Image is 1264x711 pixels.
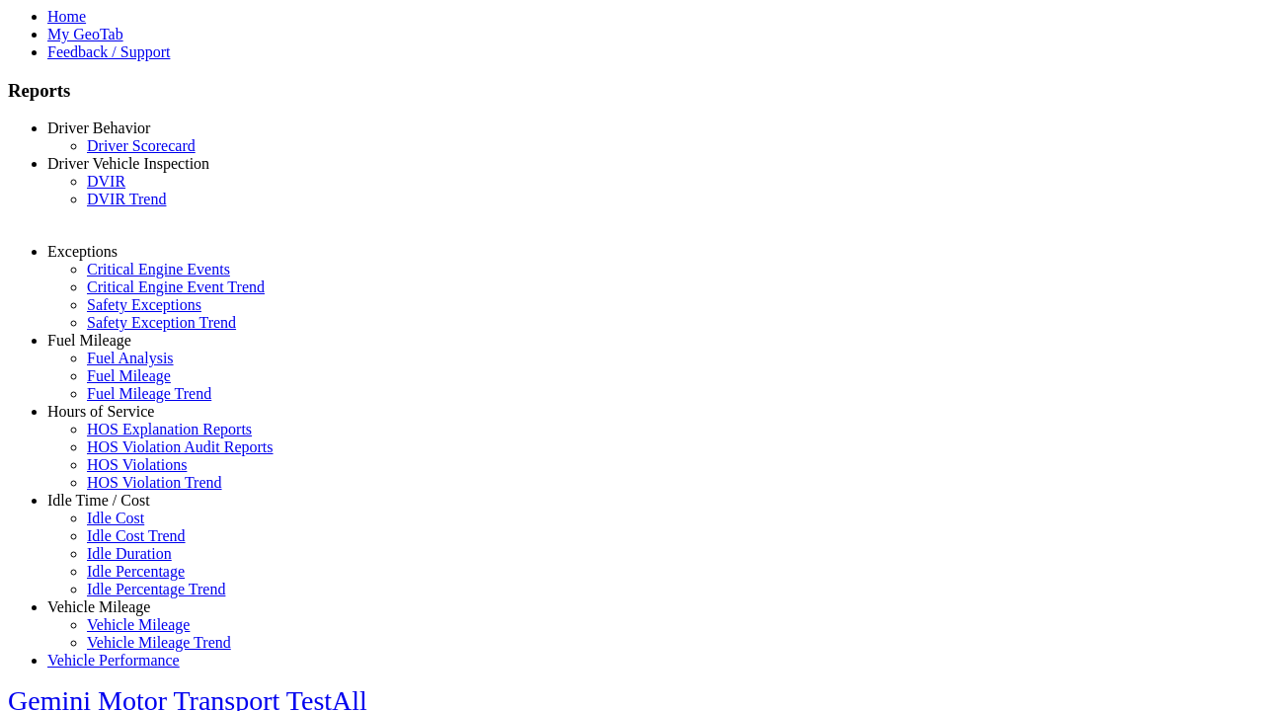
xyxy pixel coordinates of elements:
a: Home [47,8,86,25]
a: Safety Exception Trend [87,314,236,331]
a: My GeoTab [47,26,123,42]
a: Fuel Mileage [87,367,171,384]
a: Idle Cost Trend [87,527,186,544]
a: Vehicle Mileage [87,616,190,633]
a: HOS Violations [87,456,187,473]
a: HOS Violation Trend [87,474,222,491]
a: Driver Behavior [47,119,150,136]
a: Idle Percentage Trend [87,581,225,597]
a: HOS Violation Audit Reports [87,438,274,455]
a: Critical Engine Event Trend [87,278,265,295]
a: Vehicle Mileage [47,598,150,615]
a: Vehicle Mileage Trend [87,634,231,651]
a: Idle Cost [87,510,144,526]
a: DVIR Trend [87,191,166,207]
a: Idle Time / Cost [47,492,150,509]
a: Feedback / Support [47,43,170,60]
a: Vehicle Performance [47,652,180,669]
a: Fuel Mileage [47,332,131,349]
a: Fuel Mileage Trend [87,385,211,402]
a: Fuel Analysis [87,350,174,366]
a: Exceptions [47,243,118,260]
h3: Reports [8,80,1256,102]
a: Idle Duration [87,545,172,562]
a: DVIR [87,173,125,190]
a: Driver Vehicle Inspection [47,155,209,172]
a: Idle Percentage [87,563,185,580]
a: Driver Scorecard [87,137,196,154]
a: Critical Engine Events [87,261,230,277]
a: Hours of Service [47,403,154,420]
a: Safety Exceptions [87,296,201,313]
a: HOS Explanation Reports [87,421,252,437]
